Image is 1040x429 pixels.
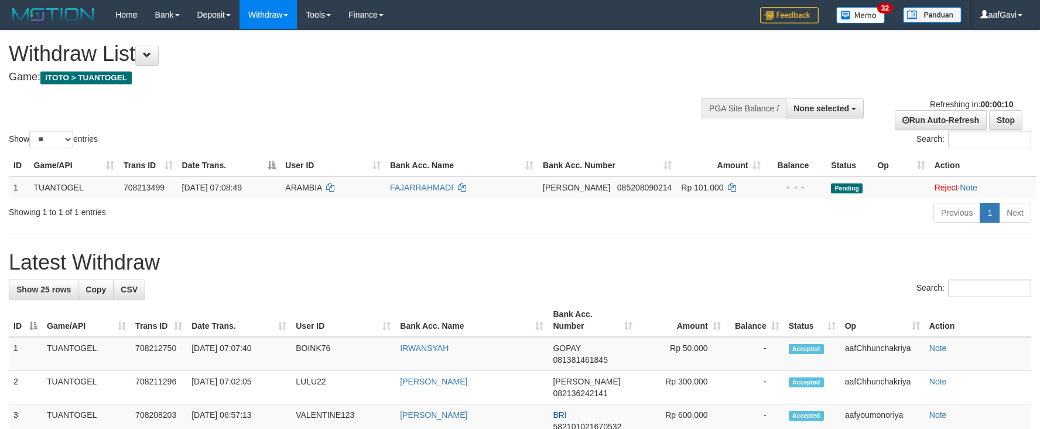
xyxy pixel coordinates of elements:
td: - [726,371,784,404]
td: Rp 300,000 [637,371,726,404]
span: [PERSON_NAME] [543,183,610,192]
td: TUANTOGEL [29,176,119,198]
th: Game/API: activate to sort column ascending [42,304,131,337]
td: LULU22 [291,371,395,404]
span: Accepted [789,377,824,387]
a: FAJARRAHMADI [390,183,453,192]
a: [PERSON_NAME] [400,377,467,386]
th: Trans ID: activate to sort column ascending [131,304,187,337]
a: Note [929,343,947,353]
h1: Latest Withdraw [9,251,1031,274]
th: Game/API: activate to sort column ascending [29,155,119,176]
td: 708211296 [131,371,187,404]
span: Copy [85,285,106,294]
th: Bank Acc. Name: activate to sort column ascending [395,304,548,337]
th: User ID: activate to sort column ascending [280,155,385,176]
div: - - - [770,182,822,193]
div: PGA Site Balance / [702,98,786,118]
th: ID [9,155,29,176]
span: None selected [793,104,849,113]
th: Amount: activate to sort column ascending [676,155,765,176]
span: BRI [553,410,566,420]
strong: 00:00:10 [980,100,1013,109]
th: Status [826,155,873,176]
span: Accepted [789,411,824,421]
th: Trans ID: activate to sort column ascending [119,155,177,176]
th: Date Trans.: activate to sort column ascending [187,304,291,337]
th: Op: activate to sort column ascending [873,155,929,176]
label: Search: [916,280,1031,297]
span: Refreshing in: [930,100,1013,109]
img: panduan.png [903,7,962,23]
h4: Game: [9,71,682,83]
th: Date Trans.: activate to sort column descending [177,155,281,176]
td: [DATE] 07:07:40 [187,337,291,371]
th: Action [925,304,1031,337]
td: - [726,337,784,371]
th: Balance [765,155,826,176]
select: Showentries [29,131,73,148]
div: Showing 1 to 1 of 1 entries [9,202,425,218]
td: aafChhunchakriya [840,371,925,404]
img: MOTION_logo.png [9,6,98,23]
span: Copy 085208090214 to clipboard [617,183,672,192]
label: Search: [916,131,1031,148]
span: [DATE] 07:08:49 [182,183,242,192]
a: Note [929,377,947,386]
img: Button%20Memo.svg [836,7,885,23]
td: 1 [9,337,42,371]
td: 708212750 [131,337,187,371]
span: [PERSON_NAME] [553,377,620,386]
a: Note [960,183,977,192]
a: [PERSON_NAME] [400,410,467,420]
td: BOINK76 [291,337,395,371]
span: 708213499 [124,183,165,192]
a: 1 [980,203,1000,223]
th: Bank Acc. Number: activate to sort column ascending [548,304,637,337]
span: Pending [831,183,863,193]
th: Status: activate to sort column ascending [784,304,840,337]
button: None selected [786,98,864,118]
td: TUANTOGEL [42,337,131,371]
span: CSV [121,285,138,294]
label: Show entries [9,131,98,148]
a: Reject [935,183,958,192]
th: Bank Acc. Number: activate to sort column ascending [538,155,676,176]
input: Search: [948,280,1031,297]
td: Rp 50,000 [637,337,726,371]
a: IRWANSYAH [400,343,449,353]
td: 1 [9,176,29,198]
a: Stop [989,110,1022,130]
td: TUANTOGEL [42,371,131,404]
span: Copy 081381461845 to clipboard [553,355,607,365]
h1: Withdraw List [9,42,682,66]
th: Bank Acc. Name: activate to sort column ascending [385,155,538,176]
td: 2 [9,371,42,404]
td: [DATE] 07:02:05 [187,371,291,404]
a: Next [999,203,1031,223]
span: Accepted [789,344,824,354]
a: Run Auto-Refresh [895,110,987,130]
span: Copy 082136242141 to clipboard [553,389,607,398]
span: ITOTO > TUANTOGEL [40,71,132,84]
th: Amount: activate to sort column ascending [637,304,726,337]
span: GOPAY [553,343,580,353]
span: Rp 101.000 [681,183,723,192]
th: ID: activate to sort column descending [9,304,42,337]
img: Feedback.jpg [760,7,819,23]
th: Op: activate to sort column ascending [840,304,925,337]
td: · [930,176,1036,198]
span: Show 25 rows [16,285,71,294]
th: User ID: activate to sort column ascending [291,304,395,337]
span: ARAMBIA [285,183,321,192]
a: CSV [113,280,145,299]
span: 32 [877,3,893,13]
a: Previous [933,203,980,223]
a: Copy [78,280,114,299]
th: Balance: activate to sort column ascending [726,304,784,337]
th: Action [930,155,1036,176]
a: Note [929,410,947,420]
td: aafChhunchakriya [840,337,925,371]
a: Show 25 rows [9,280,78,299]
input: Search: [948,131,1031,148]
